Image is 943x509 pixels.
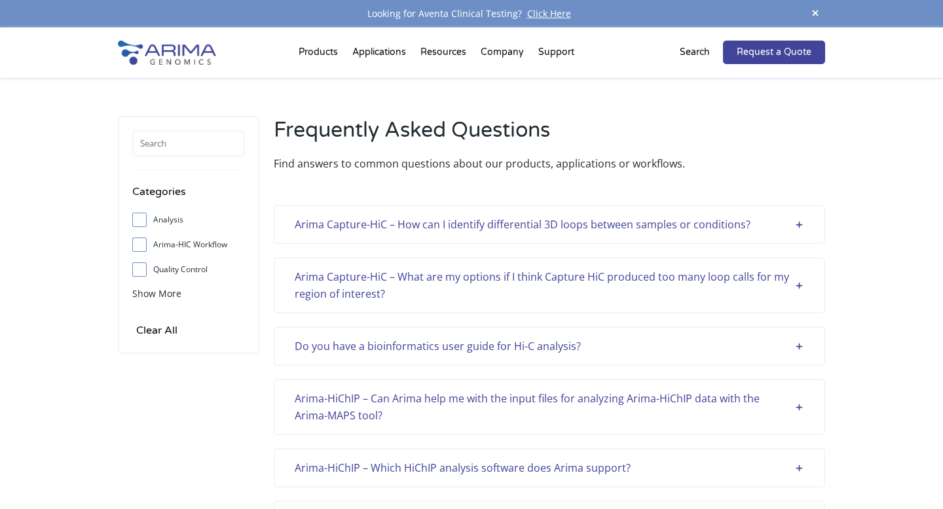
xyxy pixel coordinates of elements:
p: Find answers to common questions about our products, applications or workflows. [274,155,825,172]
div: Do you have a bioinformatics user guide for Hi-C analysis? [295,338,804,355]
label: Analysis [132,210,245,230]
div: Arima-HiChIP – Which HiChIP analysis software does Arima support? [295,459,804,476]
a: Request a Quote [723,41,825,64]
div: Arima-HiChIP – Can Arima help me with the input files for analyzing Arima-HiChIP data with the Ar... [295,390,804,424]
img: Arima-Genomics-logo [118,41,216,65]
div: Arima Capture-HiC – What are my options if I think Capture HiC produced too many loop calls for m... [295,268,804,302]
div: Looking for Aventa Clinical Testing? [118,5,825,22]
div: Arima Capture-HiC – How can I identify differential 3D loops between samples or conditions? [295,216,804,233]
label: Arima-HIC Workflow [132,235,245,254]
h2: Frequently Asked Questions [274,116,825,155]
input: Clear All [132,321,181,340]
label: Quality Control [132,260,245,279]
input: Search [132,130,245,156]
p: Search [680,44,710,61]
h4: Categories [132,183,245,210]
a: Click Here [522,7,576,20]
span: Show More [132,287,181,300]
